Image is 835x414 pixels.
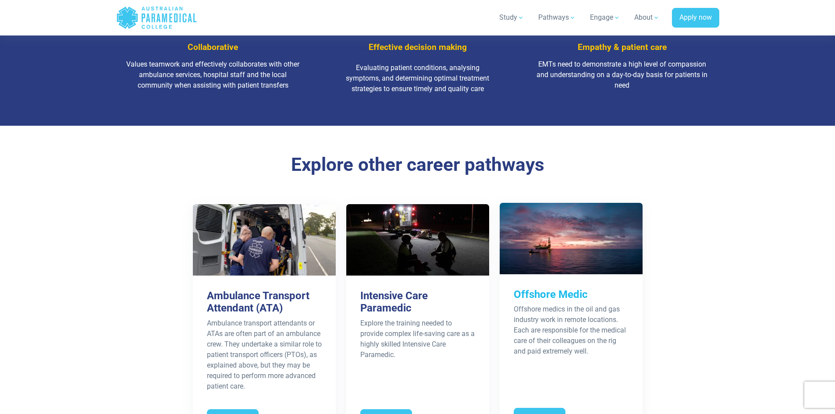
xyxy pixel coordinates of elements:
h3: Explore other career pathways [161,154,674,176]
a: Australian Paramedical College [116,4,197,32]
p: Values teamwork and effectively collaborates with other ambulance services, hospital staff and th... [123,59,303,91]
p: Evaluating patient conditions, analysing symptoms, and determining optimal treatment strategies t... [338,63,497,94]
div: Explore the training needed to provide complex life-saving care as a highly skilled Intensive Car... [360,318,475,360]
a: About [629,5,665,30]
a: Pathways [533,5,581,30]
img: Intensive Care Paramedic [346,204,489,276]
h3: Offshore Medic [514,288,629,301]
span: Effective decision making [369,42,467,52]
span: Collaborative [188,42,238,52]
img: Offshore Medic [500,203,643,274]
div: Offshore medics in the oil and gas industry work in remote locations. Each are responsible for th... [514,304,629,357]
div: Ambulance transport attendants or ATAs are often part of an ambulance crew. They undertake a simi... [207,318,322,392]
a: Engage [585,5,625,30]
a: Apply now [672,8,719,28]
p: EMTs need to demonstrate a high level of compassion and understanding on a day-to-day basis for p... [532,59,712,91]
a: Study [494,5,529,30]
h3: Ambulance Transport Attendant (ATA) [207,290,322,315]
img: Ambulance Transport Attendant (ATA) [193,204,336,276]
h3: Intensive Care Paramedic [360,290,475,315]
span: Empathy & patient care [578,42,667,52]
